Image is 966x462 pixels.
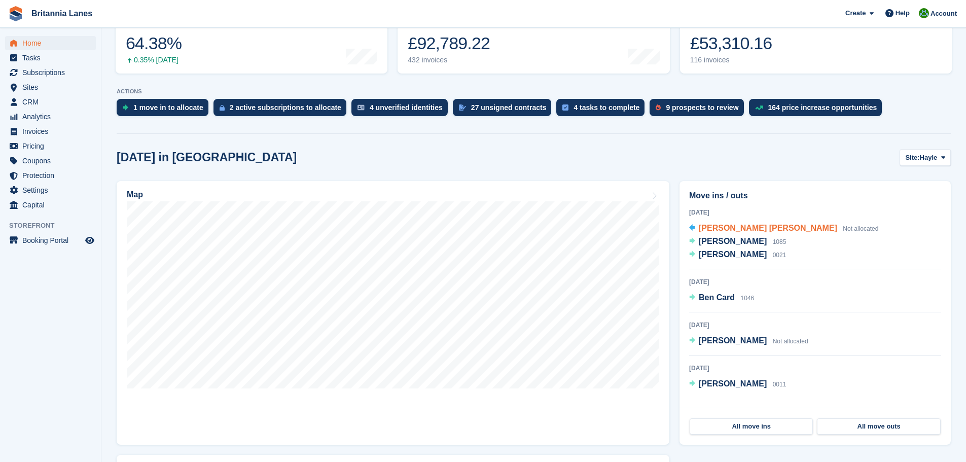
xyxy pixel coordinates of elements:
[5,36,96,50] a: menu
[689,277,941,287] div: [DATE]
[689,321,941,330] div: [DATE]
[117,151,297,164] h2: [DATE] in [GEOGRAPHIC_DATA]
[22,124,83,138] span: Invoices
[22,51,83,65] span: Tasks
[117,99,213,121] a: 1 move in to allocate
[230,103,341,112] div: 2 active subscriptions to allocate
[556,99,650,121] a: 4 tasks to complete
[699,336,767,345] span: [PERSON_NAME]
[5,124,96,138] a: menu
[22,154,83,168] span: Coupons
[5,65,96,80] a: menu
[699,250,767,259] span: [PERSON_NAME]
[699,237,767,245] span: [PERSON_NAME]
[845,8,866,18] span: Create
[220,104,225,111] img: active_subscription_to_allocate_icon-d502201f5373d7db506a760aba3b589e785aa758c864c3986d89f69b8ff3...
[126,33,182,54] div: 64.38%
[357,104,365,111] img: verify_identity-adf6edd0f0f0b5bbfe63781bf79b02c33cf7c696d77639b501bdc392416b5a36.svg
[22,233,83,247] span: Booking Portal
[574,103,639,112] div: 4 tasks to complete
[741,295,755,302] span: 1046
[22,139,83,153] span: Pricing
[690,56,772,64] div: 116 invoices
[9,221,101,231] span: Storefront
[22,65,83,80] span: Subscriptions
[5,80,96,94] a: menu
[656,104,661,111] img: prospect-51fa495bee0391a8d652442698ab0144808aea92771e9ea1ae160a38d050c398.svg
[116,9,387,74] a: Occupancy 64.38% 0.35% [DATE]
[689,235,786,248] a: [PERSON_NAME] 1085
[453,99,557,121] a: 27 unsigned contracts
[5,110,96,124] a: menu
[896,8,910,18] span: Help
[773,238,786,245] span: 1085
[773,338,808,345] span: Not allocated
[755,105,763,110] img: price_increase_opportunities-93ffe204e8149a01c8c9dc8f82e8f89637d9d84a8eef4429ea346261dce0b2c0.svg
[22,36,83,50] span: Home
[123,104,128,111] img: move_ins_to_allocate_icon-fdf77a2bb77ea45bf5b3d319d69a93e2d87916cf1d5bf7949dd705db3b84f3ca.svg
[690,33,772,54] div: £53,310.16
[699,224,837,232] span: [PERSON_NAME] [PERSON_NAME]
[689,222,878,235] a: [PERSON_NAME] [PERSON_NAME] Not allocated
[919,8,929,18] img: Matt Lane
[931,9,957,19] span: Account
[22,168,83,183] span: Protection
[5,183,96,197] a: menu
[471,103,547,112] div: 27 unsigned contracts
[690,418,813,435] a: All move ins
[5,139,96,153] a: menu
[22,110,83,124] span: Analytics
[689,378,786,391] a: [PERSON_NAME] 0011
[666,103,738,112] div: 9 prospects to review
[8,6,23,21] img: stora-icon-8386f47178a22dfd0bd8f6a31ec36ba5ce8667c1dd55bd0f319d3a0aa187defe.svg
[699,379,767,388] span: [PERSON_NAME]
[699,293,735,302] span: Ben Card
[408,33,490,54] div: £92,789.22
[5,198,96,212] a: menu
[689,335,808,348] a: [PERSON_NAME] Not allocated
[126,56,182,64] div: 0.35% [DATE]
[843,225,878,232] span: Not allocated
[773,381,786,388] span: 0011
[84,234,96,246] a: Preview store
[680,9,952,74] a: Awaiting payment £53,310.16 116 invoices
[117,88,951,95] p: ACTIONS
[5,154,96,168] a: menu
[749,99,887,121] a: 164 price increase opportunities
[562,104,568,111] img: task-75834270c22a3079a89374b754ae025e5fb1db73e45f91037f5363f120a921f8.svg
[117,181,669,445] a: Map
[22,183,83,197] span: Settings
[920,153,938,163] span: Hayle
[22,198,83,212] span: Capital
[5,233,96,247] a: menu
[5,95,96,109] a: menu
[127,190,143,199] h2: Map
[5,168,96,183] a: menu
[408,56,490,64] div: 432 invoices
[689,364,941,373] div: [DATE]
[689,208,941,217] div: [DATE]
[351,99,453,121] a: 4 unverified identities
[900,149,951,166] button: Site: Hayle
[817,418,940,435] a: All move outs
[370,103,443,112] div: 4 unverified identities
[213,99,351,121] a: 2 active subscriptions to allocate
[689,190,941,202] h2: Move ins / outs
[905,153,919,163] span: Site:
[459,104,466,111] img: contract_signature_icon-13c848040528278c33f63329250d36e43548de30e8caae1d1a13099fd9432cc5.svg
[22,80,83,94] span: Sites
[773,252,786,259] span: 0021
[133,103,203,112] div: 1 move in to allocate
[5,51,96,65] a: menu
[689,248,786,262] a: [PERSON_NAME] 0021
[27,5,96,22] a: Britannia Lanes
[398,9,669,74] a: Month-to-date sales £92,789.22 432 invoices
[689,292,754,305] a: Ben Card 1046
[22,95,83,109] span: CRM
[650,99,748,121] a: 9 prospects to review
[768,103,877,112] div: 164 price increase opportunities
